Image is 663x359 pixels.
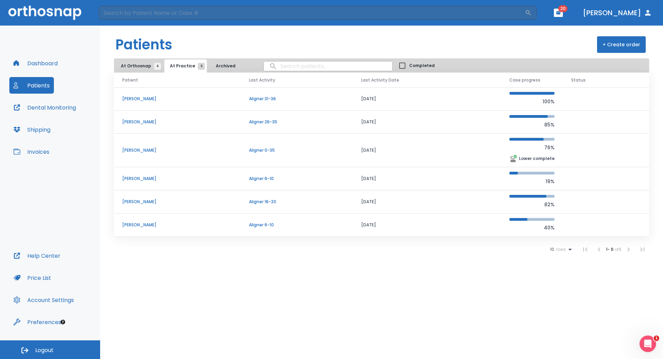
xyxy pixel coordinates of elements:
[9,99,80,116] button: Dental Monitoring
[9,55,62,72] button: Dashboard
[208,59,243,73] button: Archived
[121,63,157,69] span: At Orthosnap
[249,222,345,228] p: Aligner 6-10
[9,77,54,94] button: Patients
[509,143,555,152] p: 76%
[249,199,345,205] p: Aligner 16-20
[9,270,55,286] button: Price List
[122,96,232,102] p: [PERSON_NAME]
[99,6,525,20] input: Search by Patient Name or Case #
[115,59,244,73] div: tabs
[122,147,232,153] p: [PERSON_NAME]
[654,336,659,341] span: 1
[249,77,275,83] span: Last Activity
[249,147,345,153] p: Aligner 0-35
[409,63,435,69] span: Completed
[249,96,345,102] p: Aligner 31-36
[597,36,646,53] button: + Create order
[9,121,55,138] button: Shipping
[509,77,540,83] span: Case progress
[509,224,555,232] p: 40%
[571,77,586,83] span: Status
[353,214,501,237] td: [DATE]
[353,190,501,214] td: [DATE]
[249,119,345,125] p: Aligner 26-35
[170,63,201,69] span: At Practice
[509,177,555,186] p: 19%
[264,59,392,73] input: search
[509,200,555,209] p: 82%
[606,246,615,252] span: 1 - 6
[122,176,232,182] p: [PERSON_NAME]
[9,292,78,308] button: Account Settings
[353,134,501,167] td: [DATE]
[580,7,655,19] button: [PERSON_NAME]
[361,77,399,83] span: Last Activity Date
[353,111,501,134] td: [DATE]
[353,167,501,190] td: [DATE]
[154,63,161,70] span: 4
[558,5,568,12] span: 20
[640,336,656,352] iframe: Intercom live chat
[122,119,232,125] p: [PERSON_NAME]
[550,247,554,252] span: 10
[353,87,501,111] td: [DATE]
[122,77,138,83] span: Patient
[509,121,555,129] p: 85%
[122,222,232,228] p: [PERSON_NAME]
[615,246,622,252] span: of 6
[509,97,555,106] p: 100%
[9,314,65,330] button: Preferences
[519,155,555,162] p: Lower complete
[554,247,566,252] span: rows
[115,34,172,55] h1: Patients
[60,319,66,325] div: Tooltip anchor
[198,63,205,70] span: 6
[35,347,54,354] span: Logout
[9,247,65,264] button: Help Center
[8,6,81,20] img: Orthosnap
[9,143,54,160] button: Invoices
[249,176,345,182] p: Aligner 6-10
[122,199,232,205] p: [PERSON_NAME]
